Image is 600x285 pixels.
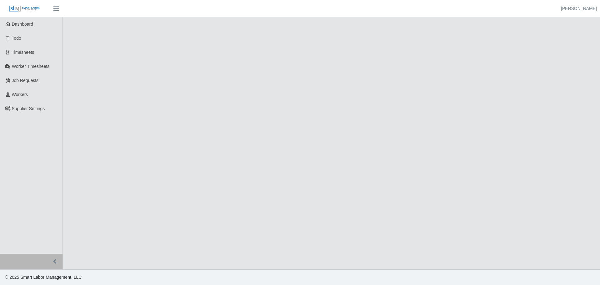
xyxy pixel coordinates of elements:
[12,106,45,111] span: Supplier Settings
[12,50,34,55] span: Timesheets
[12,22,33,27] span: Dashboard
[12,78,39,83] span: Job Requests
[12,64,49,69] span: Worker Timesheets
[12,36,21,41] span: Todo
[12,92,28,97] span: Workers
[5,275,82,280] span: © 2025 Smart Labor Management, LLC
[9,5,40,12] img: SLM Logo
[561,5,597,12] a: [PERSON_NAME]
